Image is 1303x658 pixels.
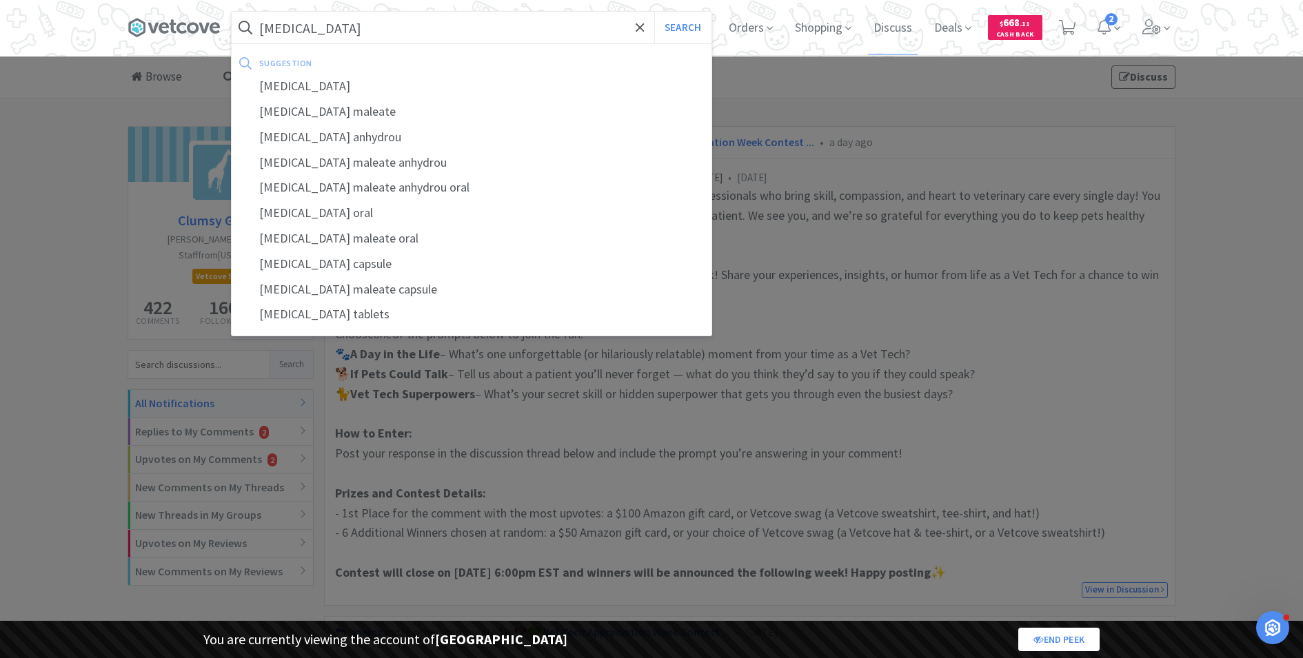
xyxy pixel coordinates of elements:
[654,12,711,43] button: Search
[1256,611,1289,644] iframe: Intercom live chat
[1020,19,1030,28] span: . 11
[1000,19,1003,28] span: $
[203,628,567,650] p: You are currently viewing the account of
[996,31,1034,40] span: Cash Back
[232,74,711,99] div: [MEDICAL_DATA]
[232,251,711,277] div: [MEDICAL_DATA] capsule
[1000,16,1030,29] span: 668
[232,99,711,125] div: [MEDICAL_DATA] maleate
[232,150,711,176] div: [MEDICAL_DATA] maleate anhydrou
[988,9,1042,46] a: $668.11Cash Back
[232,12,711,43] input: Search by item, sku, manufacturer, ingredient, size...
[232,175,711,201] div: [MEDICAL_DATA] maleate anhydrou oral
[232,277,711,302] div: [MEDICAL_DATA] maleate capsule
[232,226,711,251] div: [MEDICAL_DATA] maleate oral
[232,302,711,327] div: [MEDICAL_DATA] tablets
[259,52,508,74] div: suggestion
[868,22,918,34] a: Discuss
[1018,628,1100,651] a: End Peek
[232,201,711,226] div: [MEDICAL_DATA] oral
[435,630,567,648] strong: [GEOGRAPHIC_DATA]
[1105,13,1118,25] span: 2
[232,125,711,150] div: [MEDICAL_DATA] anhydrou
